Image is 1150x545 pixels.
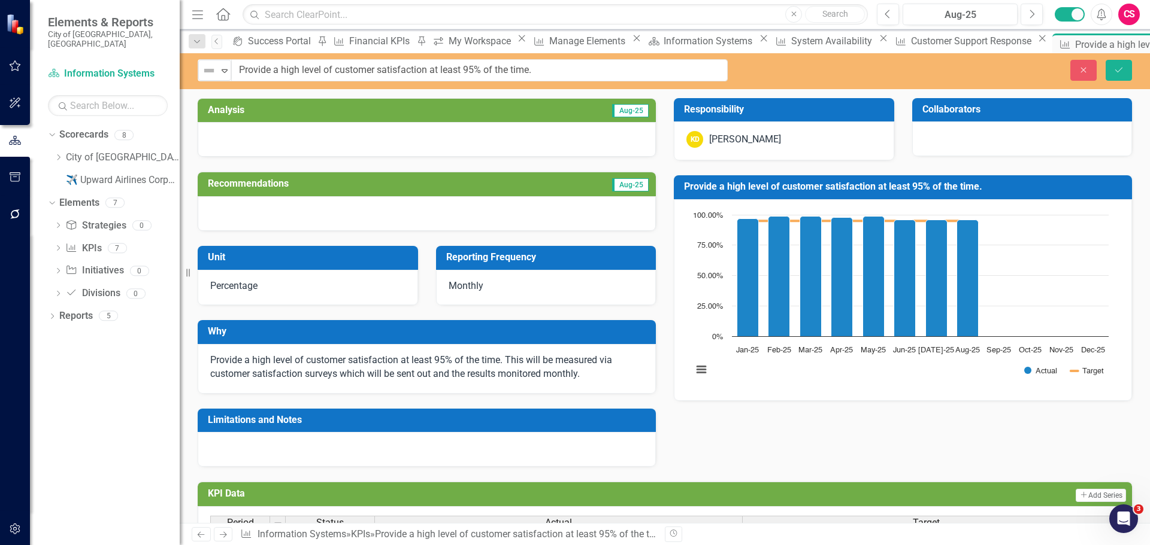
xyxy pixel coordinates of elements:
a: Customer Support Response [891,34,1034,48]
a: Information Systems [258,528,346,540]
text: Mar-25 [798,346,822,354]
text: Aug-25 [955,346,980,354]
div: System Availability [791,34,876,48]
img: Not Defined [202,63,216,78]
button: Aug-25 [903,4,1018,25]
h3: Collaborators [922,104,1127,115]
input: This field is required [231,59,728,81]
div: 0 [132,220,152,230]
path: Mar-25, 99. Actual. [800,217,822,337]
div: Monthly [436,270,656,306]
div: Information Systems [664,34,756,48]
div: Success Portal [248,34,314,48]
div: » » [240,528,656,541]
a: Manage Elements [529,34,629,48]
text: Apr-25 [830,346,853,354]
text: Dec-25 [1081,346,1105,354]
a: System Availability [771,34,876,48]
div: Manage Elements [549,34,629,48]
a: ✈️ Upward Airlines Corporate [66,173,180,187]
div: [PERSON_NAME] [709,133,781,147]
span: Elements & Reports [48,15,168,29]
div: 0 [130,266,149,276]
span: Aug-25 [612,178,649,191]
span: Percentage [210,280,258,291]
path: Jul-25, 96. Actual. [926,220,948,337]
button: Add Series [1076,489,1126,502]
div: 5 [99,311,118,321]
h3: Provide a high level of customer satisfaction at least 95% of the time. [684,181,1126,192]
path: Jun-25, 96. Actual. [894,220,916,337]
span: 3 [1134,504,1143,514]
h3: Responsibility [684,104,888,115]
a: Divisions [65,287,120,300]
h3: Reporting Frequency [446,252,650,263]
span: Aug-25 [612,104,649,117]
div: My Workspace [449,34,515,48]
path: May-25, 99. Actual. [863,217,885,337]
a: Information Systems [644,34,756,48]
h3: Analysis [208,105,425,115]
h3: Unit [208,252,412,263]
a: City of [GEOGRAPHIC_DATA] [66,151,180,165]
div: Customer Support Response [911,34,1035,48]
g: Actual, series 1 of 2. Bar series with 12 bars. [737,215,1094,337]
h3: Recommendations [208,178,509,189]
a: My Workspace [429,34,515,48]
button: View chart menu, Chart [693,361,710,378]
div: Aug-25 [907,8,1013,22]
input: Search ClearPoint... [243,4,868,25]
text: 0% [712,333,723,341]
text: Nov-25 [1049,346,1073,354]
div: KD [686,131,703,148]
text: 100.00% [693,212,723,220]
text: Feb-25 [767,346,791,354]
text: Jun-25 [893,346,916,354]
a: KPIs [65,242,101,255]
a: Strategies [65,219,126,233]
span: Status [316,517,344,528]
div: 7 [105,198,125,208]
div: 8 [114,130,134,140]
a: Reports [59,309,93,323]
span: Provide a high level of customer satisfaction at least 95% of the time. This will be measured via... [210,354,612,379]
text: Oct-25 [1019,346,1042,354]
path: Feb-25, 99. Actual. [768,217,790,337]
button: CS [1118,4,1140,25]
span: Actual [545,517,572,528]
div: Chart. Highcharts interactive chart. [686,209,1119,388]
text: 75.00% [697,242,723,249]
div: 0 [126,288,146,299]
div: 7 [108,243,127,253]
a: Information Systems [48,67,168,81]
input: Search Below... [48,95,168,116]
iframe: Intercom live chat [1109,504,1138,533]
div: Provide a high level of customer satisfaction at least 95% of the time. [375,528,667,540]
button: Search [805,6,865,23]
a: Financial KPIs [329,34,413,48]
text: 25.00% [697,303,723,310]
button: Show Target [1071,366,1104,375]
a: KPIs [351,528,370,540]
img: ClearPoint Strategy [6,13,27,34]
text: [DATE]-25 [918,346,954,354]
path: Aug-25, 96. Actual. [957,220,979,337]
span: Period [227,517,254,528]
a: Elements [59,196,99,210]
svg: Interactive chart [686,209,1115,388]
path: Jan-25, 97. Actual. [737,219,759,337]
h3: Limitations and Notes [208,415,650,425]
button: Show Actual [1024,366,1057,375]
div: Financial KPIs [349,34,413,48]
h3: Why [208,326,650,337]
a: Initiatives [65,264,123,278]
text: Sep-25 [986,346,1011,354]
h3: KPI Data [208,488,597,499]
img: 8DAGhfEEPCf229AAAAAElFTkSuQmCC [273,519,283,528]
a: Scorecards [59,128,108,142]
span: Target [913,517,940,528]
small: City of [GEOGRAPHIC_DATA], [GEOGRAPHIC_DATA] [48,29,168,49]
text: May-25 [861,346,886,354]
a: Success Portal [228,34,314,48]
